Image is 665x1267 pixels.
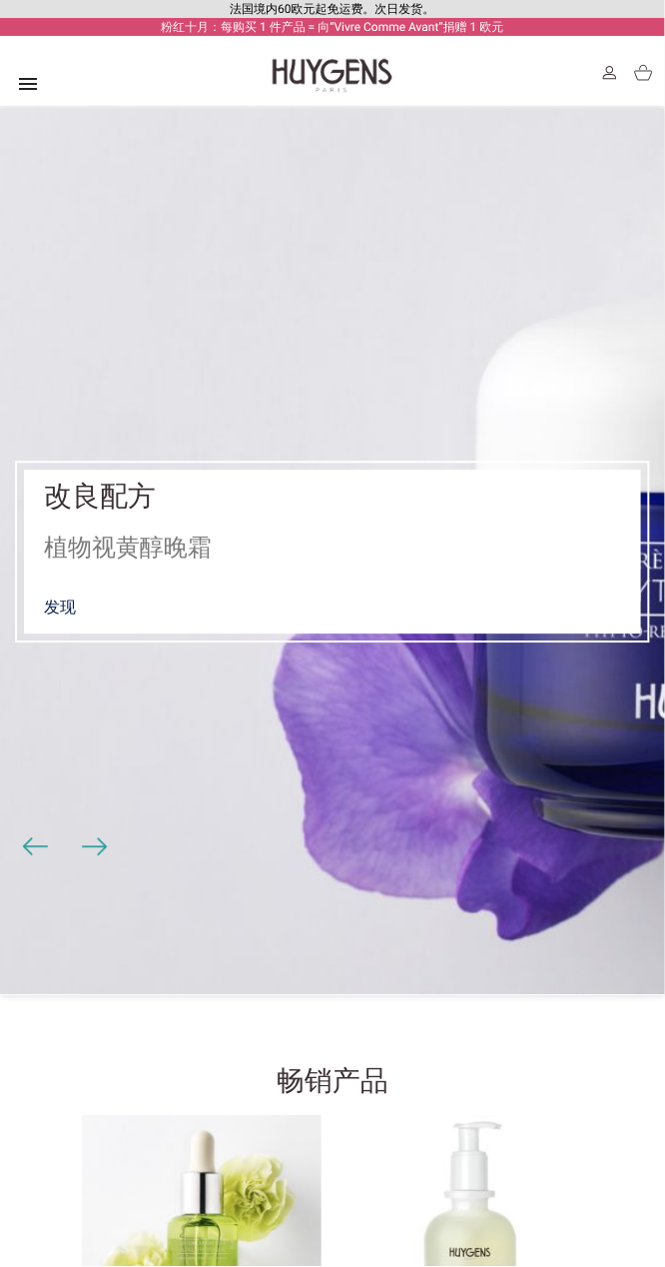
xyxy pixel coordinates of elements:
[44,602,76,618] font: 发现
[230,2,435,16] font: 法国境内60欧元起免运费。次日发货。
[44,538,212,562] font: 植物视黄醇晚霜
[161,20,504,34] font: 粉红十月：每购买 1 件产品 = 向“Vivre Comme Avant”捐赠 1 欧元
[273,57,392,95] img: 惠更斯
[30,832,95,862] div: 旋转按钮
[277,1070,388,1098] font: 畅销产品
[44,486,156,514] font: 改良配方
[16,72,40,96] font: 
